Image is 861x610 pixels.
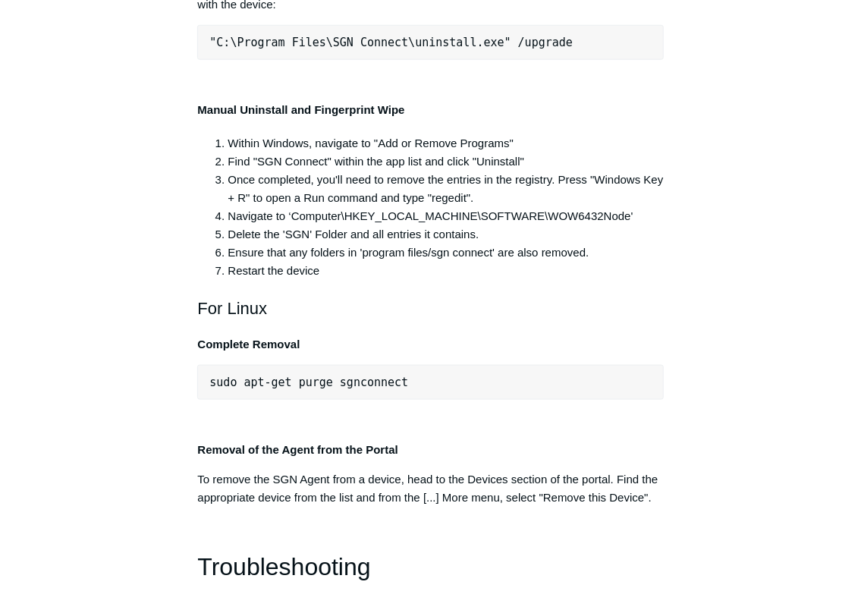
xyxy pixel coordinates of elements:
li: Delete the 'SGN' Folder and all entries it contains. [228,225,663,244]
li: Navigate to ‘Computer\HKEY_LOCAL_MACHINE\SOFTWARE\WOW6432Node' [228,207,663,225]
span: "C:\Program Files\SGN Connect\uninstall.exe" /upgrade [209,36,573,49]
strong: Complete Removal [197,338,300,351]
li: Find "SGN Connect" within the app list and click "Uninstall" [228,152,663,171]
h1: Troubleshooting [197,548,663,586]
li: Within Windows, navigate to "Add or Remove Programs" [228,134,663,152]
li: Once completed, you'll need to remove the entries in the registry. Press "Windows Key + R" to ope... [228,171,663,207]
span: To remove the SGN Agent from a device, head to the Devices section of the portal. Find the approp... [197,473,658,504]
strong: Removal of the Agent from the Portal [197,443,398,456]
pre: sudo apt-get purge sgnconnect [197,365,663,400]
li: Restart the device [228,262,663,280]
strong: Manual Uninstall and Fingerprint Wipe [197,103,404,116]
h2: For Linux [197,295,663,322]
li: Ensure that any folders in 'program files/sgn connect' are also removed. [228,244,663,262]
